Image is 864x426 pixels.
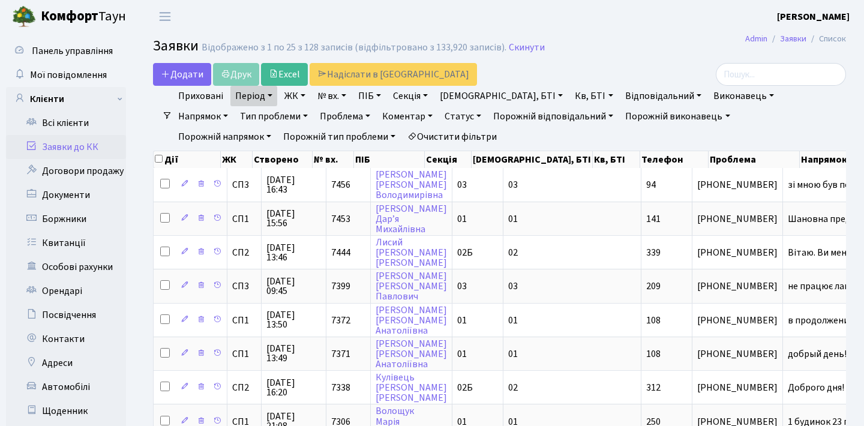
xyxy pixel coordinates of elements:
[266,175,321,194] span: [DATE] 16:43
[788,246,861,259] span: Вітаю. Ви мені[...]
[6,111,126,135] a: Всі клієнти
[232,383,256,392] span: СП2
[6,351,126,375] a: Адреси
[331,314,350,327] span: 7372
[173,106,233,127] a: Напрямок
[780,32,806,45] a: Заявки
[508,347,518,361] span: 01
[508,246,518,259] span: 02
[646,212,661,226] span: 141
[716,63,846,86] input: Пошук...
[6,375,126,399] a: Автомобілі
[202,42,506,53] div: Відображено з 1 по 25 з 128 записів (відфільтровано з 133,920 записів).
[640,151,709,168] th: Телефон
[331,381,350,394] span: 7338
[593,151,640,168] th: Кв, БТІ
[697,349,778,359] span: [PHONE_NUMBER]
[154,151,221,168] th: Дії
[32,44,113,58] span: Панель управління
[30,68,107,82] span: Мої повідомлення
[646,178,656,191] span: 94
[697,248,778,257] span: [PHONE_NUMBER]
[221,151,253,168] th: ЖК
[376,269,447,303] a: [PERSON_NAME][PERSON_NAME]Павлович
[646,280,661,293] span: 209
[266,378,321,397] span: [DATE] 16:20
[153,63,211,86] a: Додати
[457,381,473,394] span: 02Б
[266,344,321,363] span: [DATE] 13:49
[266,243,321,262] span: [DATE] 13:46
[376,371,447,404] a: Кулівець[PERSON_NAME][PERSON_NAME]
[6,87,126,111] a: Клієнти
[376,304,447,337] a: [PERSON_NAME][PERSON_NAME]Анатоліївна
[697,214,778,224] span: [PHONE_NUMBER]
[457,246,473,259] span: 02Б
[173,86,228,106] a: Приховані
[620,106,734,127] a: Порожній виконавець
[709,86,779,106] a: Виконавець
[403,127,502,147] a: Очистити фільтри
[266,277,321,296] span: [DATE] 09:45
[12,5,36,29] img: logo.png
[261,63,308,86] a: Excel
[488,106,618,127] a: Порожній відповідальний
[646,381,661,394] span: 312
[266,310,321,329] span: [DATE] 13:50
[508,381,518,394] span: 02
[313,86,351,106] a: № вх.
[472,151,593,168] th: [DEMOGRAPHIC_DATA], БТІ
[313,151,354,168] th: № вх.
[6,399,126,423] a: Щоденник
[278,127,400,147] a: Порожній тип проблеми
[331,246,350,259] span: 7444
[153,35,199,56] span: Заявки
[509,42,545,53] a: Скинути
[745,32,767,45] a: Admin
[6,255,126,279] a: Особові рахунки
[331,280,350,293] span: 7399
[457,314,467,327] span: 01
[173,127,276,147] a: Порожній напрямок
[646,314,661,327] span: 108
[232,248,256,257] span: СП2
[315,106,375,127] a: Проблема
[232,349,256,359] span: СП1
[253,151,313,168] th: Створено
[457,212,467,226] span: 01
[232,180,256,190] span: СП3
[508,212,518,226] span: 01
[6,207,126,231] a: Боржники
[6,303,126,327] a: Посвідчення
[440,106,486,127] a: Статус
[6,39,126,63] a: Панель управління
[6,159,126,183] a: Договори продажу
[777,10,850,23] b: [PERSON_NAME]
[697,180,778,190] span: [PHONE_NUMBER]
[646,347,661,361] span: 108
[331,178,350,191] span: 7456
[6,327,126,351] a: Контакти
[232,214,256,224] span: СП1
[376,168,447,202] a: [PERSON_NAME][PERSON_NAME]Володимирівна
[161,68,203,81] span: Додати
[570,86,617,106] a: Кв, БТІ
[150,7,180,26] button: Переключити навігацію
[230,86,277,106] a: Період
[6,231,126,255] a: Квитанції
[280,86,310,106] a: ЖК
[354,151,424,168] th: ПІБ
[508,280,518,293] span: 03
[727,26,864,52] nav: breadcrumb
[388,86,433,106] a: Секція
[6,63,126,87] a: Мої повідомлення
[353,86,386,106] a: ПІБ
[232,316,256,325] span: СП1
[425,151,472,168] th: Секція
[331,212,350,226] span: 7453
[6,183,126,207] a: Документи
[697,383,778,392] span: [PHONE_NUMBER]
[6,135,126,159] a: Заявки до КК
[376,236,447,269] a: Лисий[PERSON_NAME][PERSON_NAME]
[646,246,661,259] span: 339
